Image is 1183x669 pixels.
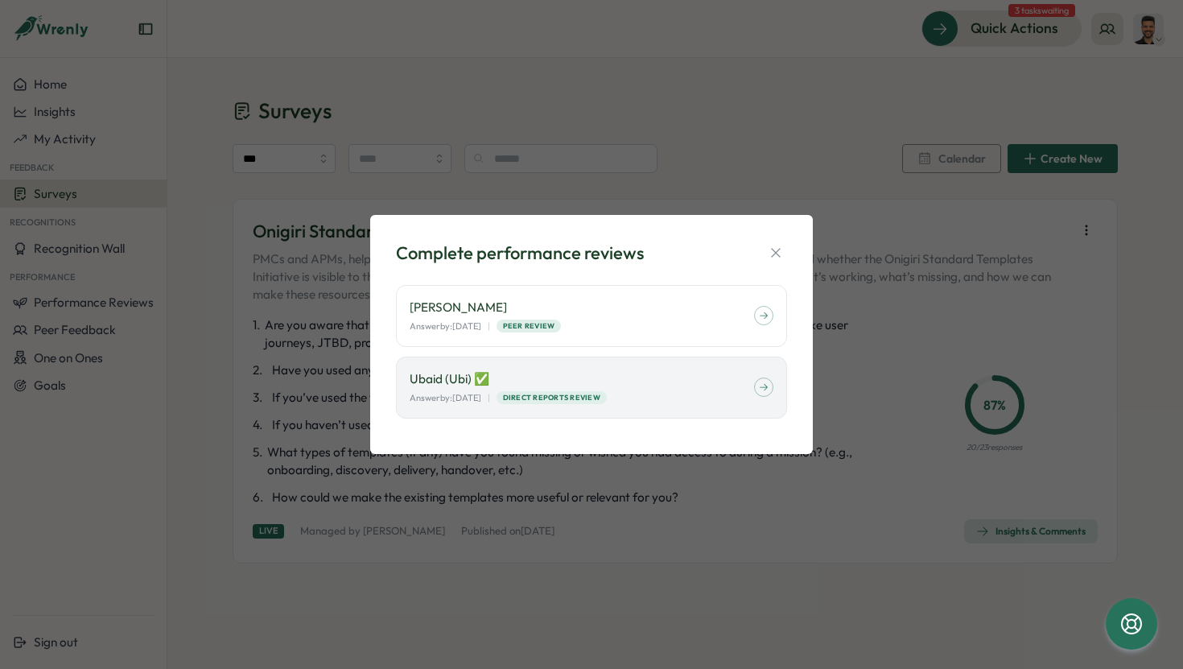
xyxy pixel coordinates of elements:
p: Answer by: [DATE] [410,320,481,333]
span: Peer Review [503,320,555,332]
a: Ubaid (Ubi) ✅Answerby:[DATE]|Direct Reports Review [396,357,787,419]
p: | [488,320,490,333]
p: Answer by: [DATE] [410,391,481,405]
a: [PERSON_NAME] Answerby:[DATE]|Peer Review [396,285,787,347]
div: Complete performance reviews [396,241,644,266]
p: | [488,391,490,405]
p: Ubaid (Ubi) ✅ [410,370,754,388]
span: Direct Reports Review [503,392,600,403]
p: [PERSON_NAME] [410,299,754,316]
